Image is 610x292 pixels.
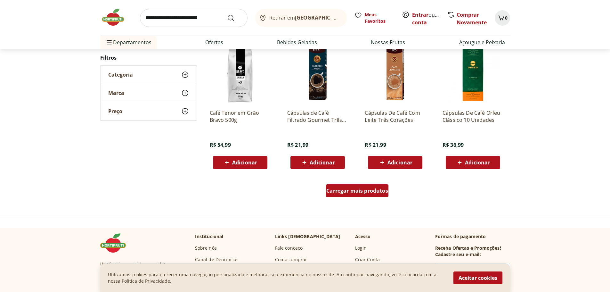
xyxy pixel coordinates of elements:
[210,141,231,148] span: R$ 54,99
[435,251,481,258] h3: Cadastre seu e-mail:
[435,245,501,251] h3: Receba Ofertas e Promoções!
[195,245,217,251] a: Sobre nós
[435,233,510,240] p: Formas de pagamento
[205,38,223,46] a: Ofertas
[287,43,348,104] img: Cápsulas de Café Filtrado Gourmet Três Corações 8 unidades
[457,11,487,26] a: Comprar Novamente
[100,233,132,253] img: Hortifruti
[105,35,113,50] button: Menu
[108,108,122,114] span: Preço
[210,109,271,123] a: Café Tenor em Grão Bravo 500g
[365,12,394,24] span: Meus Favoritos
[101,66,197,84] button: Categoria
[371,38,405,46] a: Nossas Frutas
[210,43,271,104] img: Café Tenor em Grão Bravo 500g
[355,245,367,251] a: Login
[505,15,508,21] span: 0
[443,141,464,148] span: R$ 36,99
[101,102,197,120] button: Preço
[232,160,257,165] span: Adicionar
[287,109,348,123] a: Cápsulas de Café Filtrado Gourmet Três Corações 8 unidades
[140,9,248,27] input: search
[495,10,510,26] button: Carrinho
[275,245,303,251] a: Fale conosco
[100,8,132,27] img: Hortifruti
[195,256,239,263] a: Canal de Denúncias
[459,38,505,46] a: Açougue e Peixaria
[277,38,317,46] a: Bebidas Geladas
[368,156,422,169] button: Adicionar
[269,15,340,21] span: Retirar em
[355,256,380,263] a: Criar Conta
[326,184,388,200] a: Carregar mais produtos
[295,14,403,21] b: [GEOGRAPHIC_DATA]/[GEOGRAPHIC_DATA]
[365,141,386,148] span: R$ 21,99
[213,156,267,169] button: Adicionar
[443,43,503,104] img: Cápsulas De Café Orfeu Clássico 10 Unidades
[365,43,426,104] img: Cápsulas De Café Com Leite Três Corações
[101,84,197,102] button: Marca
[446,156,500,169] button: Adicionar
[227,14,242,22] button: Submit Search
[310,160,335,165] span: Adicionar
[108,71,133,78] span: Categoria
[355,233,371,240] p: Acesso
[412,11,447,26] a: Criar conta
[275,256,307,263] a: Como comprar
[443,109,503,123] a: Cápsulas De Café Orfeu Clássico 10 Unidades
[100,51,197,64] h2: Filtros
[105,35,151,50] span: Departamentos
[453,271,502,284] button: Aceitar cookies
[287,141,308,148] span: R$ 21,99
[465,160,490,165] span: Adicionar
[255,9,347,27] button: Retirar em[GEOGRAPHIC_DATA]/[GEOGRAPHIC_DATA]
[275,233,340,240] p: Links [DEMOGRAPHIC_DATA]
[108,271,446,284] p: Utilizamos cookies para oferecer uma navegação personalizada e melhorar sua experiencia no nosso ...
[290,156,345,169] button: Adicionar
[326,188,388,193] span: Carregar mais produtos
[108,90,124,96] span: Marca
[195,233,224,240] p: Institucional
[412,11,428,18] a: Entrar
[365,109,426,123] a: Cápsulas De Café Com Leite Três Corações
[412,11,441,26] span: ou
[387,160,412,165] span: Adicionar
[354,12,394,24] a: Meus Favoritos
